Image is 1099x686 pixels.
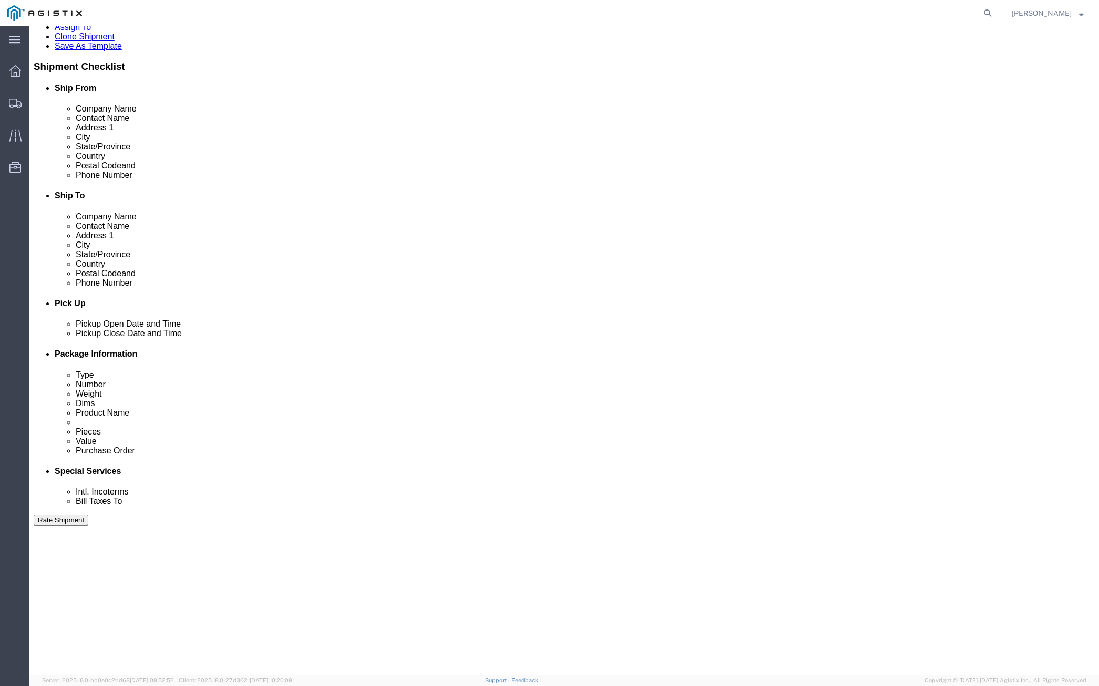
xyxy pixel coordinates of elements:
span: Lucero Lizaola [1012,7,1072,19]
span: Server: 2025.18.0-bb0e0c2bd68 [42,677,174,683]
iframe: FS Legacy Container [29,26,1099,675]
span: Client: 2025.18.0-27d3021 [179,677,292,683]
a: Feedback [511,677,538,683]
span: [DATE] 10:20:09 [250,677,292,683]
span: [DATE] 09:52:52 [130,677,174,683]
span: Copyright © [DATE]-[DATE] Agistix Inc., All Rights Reserved [925,676,1086,685]
button: [PERSON_NAME] [1011,7,1084,19]
a: Support [485,677,511,683]
img: logo [7,5,82,21]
